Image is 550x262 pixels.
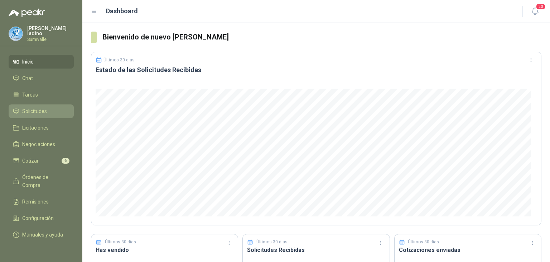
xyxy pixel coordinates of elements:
h3: Bienvenido de nuevo [PERSON_NAME] [102,32,541,43]
a: Inicio [9,55,74,69]
a: Manuales y ayuda [9,228,74,242]
h3: Cotizaciones enviadas [399,245,537,254]
p: Últimos 30 días [105,239,136,245]
span: Solicitudes [22,107,47,115]
span: Tareas [22,91,38,99]
p: [PERSON_NAME] ladino [27,26,74,36]
a: Tareas [9,88,74,102]
img: Logo peakr [9,9,45,17]
a: Chat [9,71,74,85]
p: Últimos 30 días [408,239,439,245]
span: 20 [536,3,546,10]
p: Sumivalle [27,37,74,42]
span: Inicio [22,58,34,66]
span: Configuración [22,214,54,222]
a: Negociaciones [9,137,74,151]
h3: Estado de las Solicitudes Recibidas [96,66,537,74]
a: Licitaciones [9,121,74,135]
img: Company Logo [9,27,23,41]
span: Cotizar [22,157,39,165]
span: Negociaciones [22,140,55,148]
button: 20 [529,5,541,18]
span: Licitaciones [22,124,49,132]
p: Últimos 30 días [256,239,288,245]
h3: Has vendido [96,245,233,254]
a: Cotizar6 [9,154,74,168]
span: 6 [62,158,69,164]
span: Chat [22,74,33,82]
h1: Dashboard [106,6,138,16]
p: Últimos 30 días [103,57,135,62]
a: Órdenes de Compra [9,170,74,192]
a: Remisiones [9,195,74,209]
a: Solicitudes [9,104,74,118]
a: Configuración [9,211,74,225]
h3: Solicitudes Recibidas [247,245,385,254]
span: Remisiones [22,198,49,206]
span: Órdenes de Compra [22,173,67,189]
span: Manuales y ayuda [22,231,63,239]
